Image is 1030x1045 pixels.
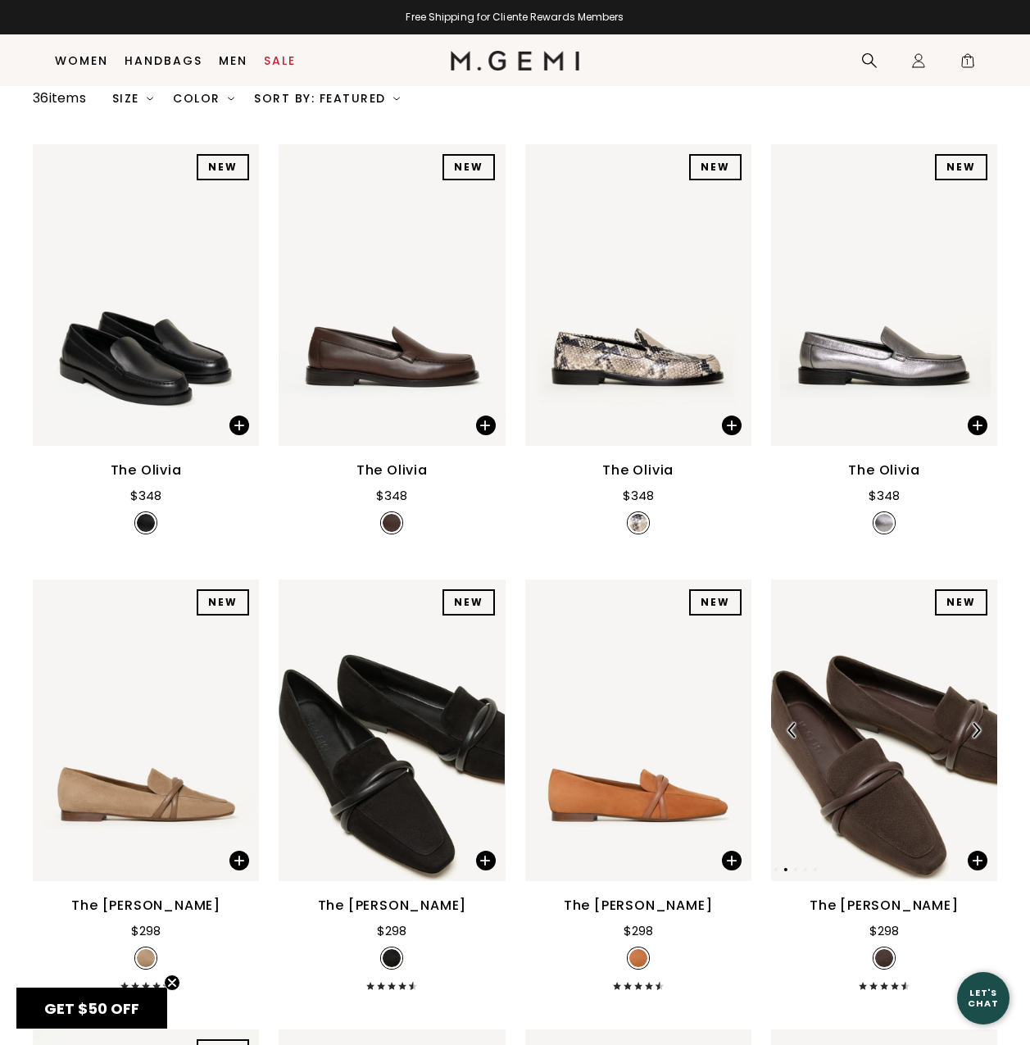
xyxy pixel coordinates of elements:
img: The Olivia [525,144,751,446]
img: The Brenda [525,579,751,881]
a: The OliviaNEWThe OliviaThe Olivia$348 [525,144,751,540]
a: The BrendaNEWThe BrendaThe [PERSON_NAME]$298 [33,579,259,990]
img: M.Gemi [451,51,579,70]
div: $298 [377,921,406,941]
img: The Olivia [751,144,978,446]
div: NEW [442,154,495,180]
img: The Brenda [771,579,997,881]
img: The Brenda [751,579,978,881]
img: The Brenda [279,579,505,881]
img: The Brenda [505,579,731,881]
div: NEW [935,154,987,180]
a: The OliviaNEWThe OliviaThe Olivia$348 [771,144,997,540]
a: The OliviaNEWThe OliviaThe Olivia$348 [279,144,505,540]
div: $298 [131,921,161,941]
img: v_7396490117179_SWATCH_50x.jpg [875,949,893,967]
div: $348 [130,486,161,506]
a: Sale [264,54,296,67]
img: The Olivia [771,144,997,446]
a: Women [55,54,108,67]
div: The [PERSON_NAME] [564,896,713,916]
img: The Olivia [279,144,505,446]
div: The Olivia [356,461,428,480]
a: The Olivia$348 [33,144,259,540]
div: Size [112,92,154,105]
img: v_7396490149947_SWATCH_50x.jpg [629,949,647,967]
div: 36 items [33,89,86,108]
img: Next Arrow [969,723,983,738]
div: NEW [935,589,987,616]
div: Color [173,92,234,105]
div: NEW [689,589,742,616]
img: The Olivia [33,144,259,446]
img: chevron-down.svg [147,95,153,102]
div: Let's Chat [957,988,1010,1008]
img: chevron-down.svg [228,95,234,102]
span: GET $50 OFF [44,998,139,1019]
img: chevron-down.svg [393,95,400,102]
span: 1 [960,56,976,72]
div: $348 [869,486,900,506]
div: NEW [689,154,742,180]
img: v_7396490182715_SWATCH_50x.jpg [137,949,155,967]
div: $348 [376,486,407,506]
img: The Brenda [33,579,259,881]
div: $298 [869,921,899,941]
div: NEW [197,154,249,180]
a: Men [219,54,247,67]
div: $348 [623,486,654,506]
img: v_7396485562427_SWATCH_50x.jpg [383,514,401,532]
img: Previous Arrow [785,723,800,738]
div: Sort By: Featured [254,92,400,105]
a: Handbags [125,54,202,67]
div: The Olivia [848,461,919,480]
img: v_7396485529659_SWATCH_50x.jpg [137,514,155,532]
div: The Olivia [111,461,182,480]
img: The Brenda [259,579,485,881]
div: The [PERSON_NAME] [71,896,220,916]
div: $298 [624,921,653,941]
div: The [PERSON_NAME] [318,896,467,916]
img: v_7396490084411_SWATCH_50x.jpg [383,949,401,967]
a: Previous ArrowNext ArrowThe [PERSON_NAME]$298 [771,579,997,990]
img: v_7396485595195_SWATCH_50x.jpg [629,514,647,532]
button: Close teaser [164,975,180,991]
a: The [PERSON_NAME]$298 [279,579,505,990]
div: NEW [197,589,249,616]
img: v_7396485627963_SWATCH_50x.jpg [875,514,893,532]
img: The Olivia [259,144,485,446]
div: The [PERSON_NAME] [810,896,959,916]
a: The BrendaNEWThe BrendaThe [PERSON_NAME]$298 [525,579,751,990]
div: GET $50 OFFClose teaser [16,988,167,1029]
img: The Olivia [505,144,731,446]
div: The Olivia [602,461,674,480]
div: NEW [442,589,495,616]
